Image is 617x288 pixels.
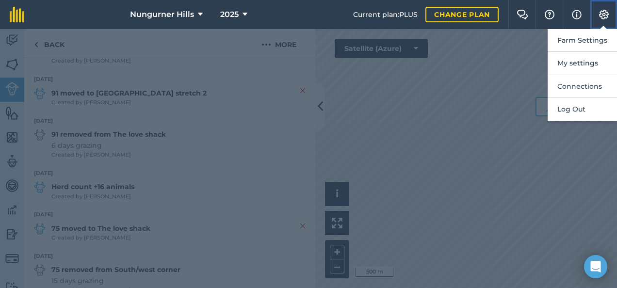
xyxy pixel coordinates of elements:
img: A question mark icon [544,10,555,19]
span: Current plan : PLUS [353,9,418,20]
img: fieldmargin Logo [10,7,24,22]
img: svg+xml;base64,PHN2ZyB4bWxucz0iaHR0cDovL3d3dy53My5vcmcvMjAwMC9zdmciIHdpZHRoPSIxNyIgaGVpZ2h0PSIxNy... [572,9,582,20]
a: Change plan [425,7,499,22]
button: Log Out [548,98,617,121]
img: A cog icon [598,10,610,19]
div: Open Intercom Messenger [584,255,607,278]
span: Nungurner Hills [130,9,194,20]
span: 2025 [220,9,239,20]
button: My settings [548,52,617,75]
button: Connections [548,75,617,98]
img: Two speech bubbles overlapping with the left bubble in the forefront [517,10,528,19]
button: Farm Settings [548,29,617,52]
